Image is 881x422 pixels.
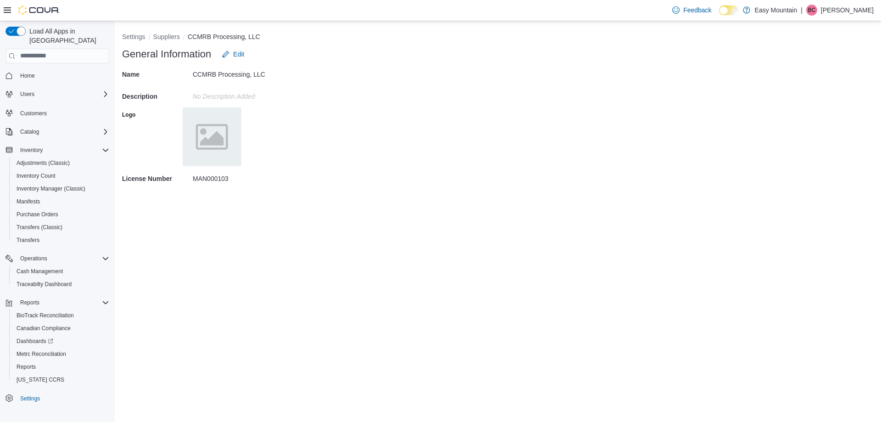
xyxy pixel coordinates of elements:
[821,5,874,16] p: [PERSON_NAME]
[122,87,191,106] h5: Description
[17,253,109,264] span: Operations
[18,6,60,15] img: Cova
[17,393,44,404] a: Settings
[193,71,265,78] p: CCMRB Processing, LLC
[17,338,53,345] span: Dashboards
[26,27,109,45] span: Load All Apps in [GEOGRAPHIC_DATA]
[17,126,109,137] span: Catalog
[193,175,229,182] p: MAN000103
[9,373,113,386] button: [US_STATE] CCRS
[17,70,109,81] span: Home
[13,158,73,169] a: Adjustments (Classic)
[719,6,738,15] input: Dark Mode
[2,69,113,82] button: Home
[17,89,109,100] span: Users
[2,252,113,265] button: Operations
[13,235,43,246] a: Transfers
[13,361,39,372] a: Reports
[13,196,109,207] span: Manifests
[755,5,797,16] p: Easy Mountain
[20,146,43,154] span: Inventory
[17,376,64,383] span: [US_STATE] CCRS
[183,107,241,166] img: placeholder.png
[13,336,109,347] span: Dashboards
[17,145,46,156] button: Inventory
[20,255,47,262] span: Operations
[17,198,40,205] span: Manifests
[13,349,70,360] a: Metrc Reconciliation
[13,374,68,385] a: [US_STATE] CCRS
[13,336,57,347] a: Dashboards
[806,5,817,16] div: Ben Clements
[17,89,38,100] button: Users
[17,107,109,118] span: Customers
[9,309,113,322] button: BioTrack Reconciliation
[17,236,39,244] span: Transfers
[13,279,109,290] span: Traceabilty Dashboard
[13,158,109,169] span: Adjustments (Classic)
[17,70,39,81] a: Home
[13,209,109,220] span: Purchase Orders
[13,310,78,321] a: BioTrack Reconciliation
[20,299,39,306] span: Reports
[17,312,74,319] span: BioTrack Reconciliation
[17,224,62,231] span: Transfers (Classic)
[17,281,72,288] span: Traceabilty Dashboard
[17,172,56,180] span: Inventory Count
[122,65,191,84] h5: Name
[13,349,109,360] span: Metrc Reconciliation
[9,265,113,278] button: Cash Management
[9,157,113,169] button: Adjustments (Classic)
[2,144,113,157] button: Inventory
[2,106,113,119] button: Customers
[13,310,109,321] span: BioTrack Reconciliation
[2,125,113,138] button: Catalog
[20,90,34,98] span: Users
[218,45,248,63] button: Edit
[9,195,113,208] button: Manifests
[17,126,43,137] button: Catalog
[9,360,113,373] button: Reports
[17,350,66,358] span: Metrc Reconciliation
[20,110,47,117] span: Customers
[13,361,109,372] span: Reports
[683,6,711,15] span: Feedback
[13,170,109,181] span: Inventory Count
[13,222,109,233] span: Transfers (Classic)
[17,393,109,404] span: Settings
[9,322,113,335] button: Canadian Compliance
[801,5,803,16] p: |
[13,183,89,194] a: Inventory Manager (Classic)
[122,169,191,188] h5: License Number
[17,185,85,192] span: Inventory Manager (Classic)
[17,159,70,167] span: Adjustments (Classic)
[122,32,874,43] nav: An example of EuiBreadcrumbs
[122,49,211,60] h3: General Information
[9,221,113,234] button: Transfers (Classic)
[20,72,35,79] span: Home
[2,296,113,309] button: Reports
[9,169,113,182] button: Inventory Count
[17,363,36,371] span: Reports
[153,33,180,40] button: Suppliers
[9,348,113,360] button: Metrc Reconciliation
[9,335,113,348] a: Dashboards
[17,268,63,275] span: Cash Management
[20,128,39,135] span: Catalog
[122,33,145,40] button: Settings
[193,93,874,100] p: No Description added
[669,1,715,19] a: Feedback
[13,170,59,181] a: Inventory Count
[17,325,71,332] span: Canadian Compliance
[9,208,113,221] button: Purchase Orders
[13,279,75,290] a: Traceabilty Dashboard
[13,323,109,334] span: Canadian Compliance
[13,222,66,233] a: Transfers (Classic)
[17,297,109,308] span: Reports
[13,266,67,277] a: Cash Management
[9,234,113,247] button: Transfers
[17,253,51,264] button: Operations
[13,235,109,246] span: Transfers
[233,50,244,59] span: Edit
